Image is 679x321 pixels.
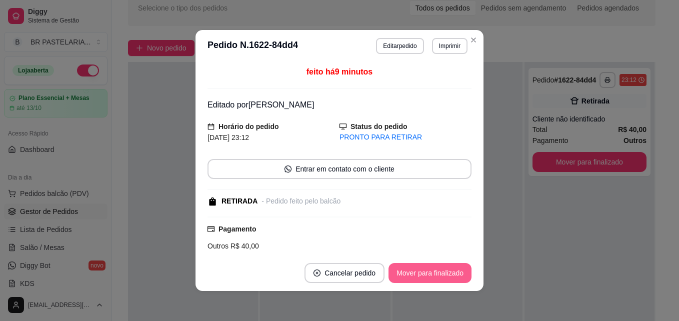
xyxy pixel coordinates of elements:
span: close-circle [313,269,320,276]
strong: Horário do pedido [218,122,279,130]
span: Outros [207,242,228,250]
strong: Status do pedido [350,122,407,130]
button: whats-appEntrar em contato com o cliente [207,159,471,179]
div: PRONTO PARA RETIRAR [339,132,471,142]
button: Close [465,32,481,48]
button: Mover para finalizado [388,263,471,283]
span: whats-app [284,165,291,172]
span: calendar [207,123,214,130]
span: R$ 40,00 [228,242,259,250]
div: RETIRADA [221,196,257,206]
button: Editarpedido [376,38,423,54]
div: - Pedido feito pelo balcão [261,196,340,206]
h3: Pedido N. 1622-84dd4 [207,38,298,54]
strong: Pagamento [218,225,256,233]
button: Imprimir [432,38,467,54]
button: close-circleCancelar pedido [304,263,384,283]
span: Editado por [PERSON_NAME] [207,100,314,109]
span: credit-card [207,225,214,232]
span: [DATE] 23:12 [207,133,249,141]
span: desktop [339,123,346,130]
span: feito há 9 minutos [306,67,372,76]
